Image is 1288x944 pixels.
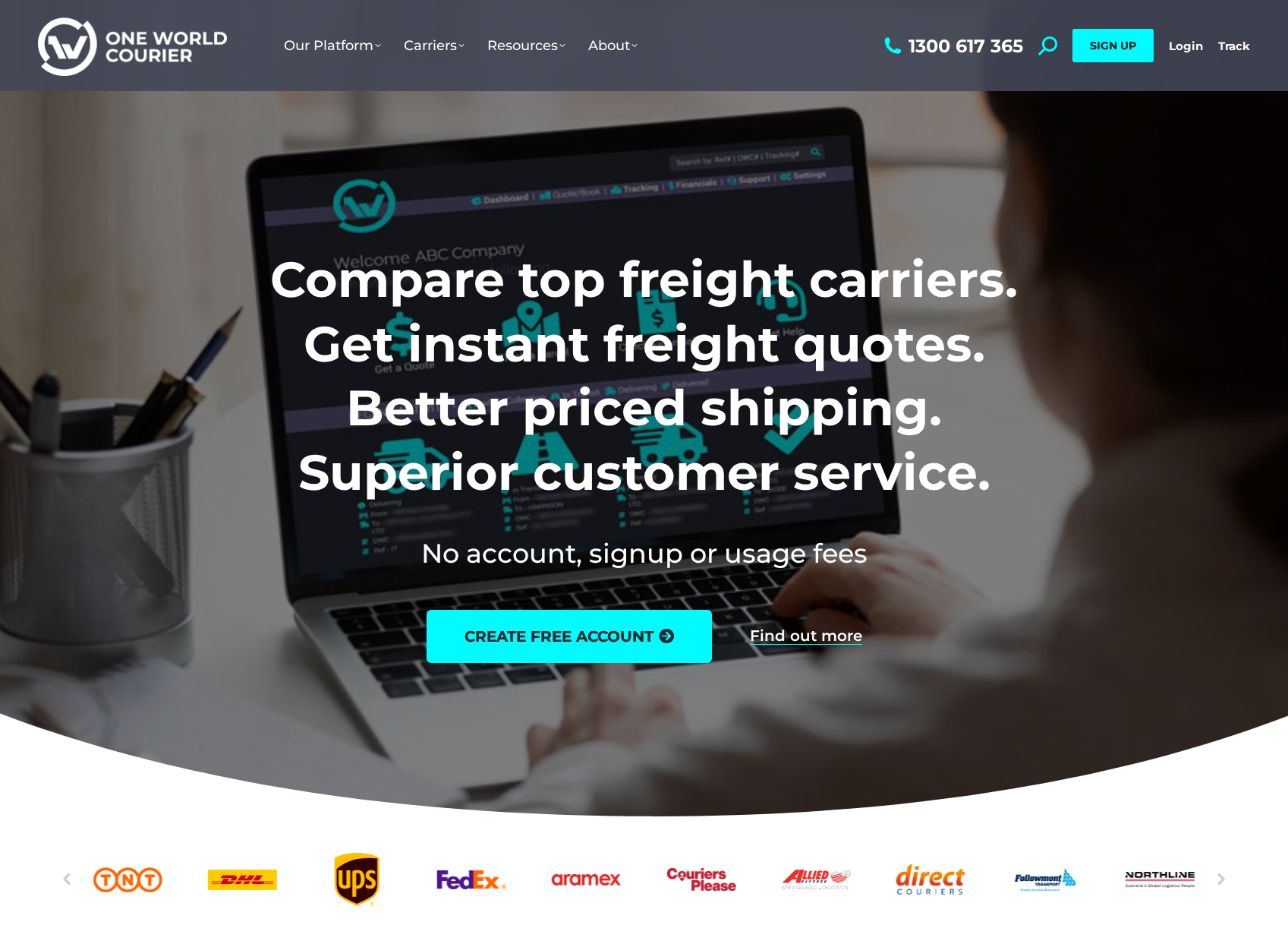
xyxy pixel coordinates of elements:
[323,853,392,906] div: 4 / 25
[750,628,862,645] a: Find out more
[437,853,506,906] a: FedEx logo
[93,853,162,906] div: 2 / 25
[93,853,1195,906] div: Slides
[93,853,162,906] a: TNT logo Australian freight company
[1218,39,1250,53] a: Track
[552,853,621,906] div: 6 / 25
[588,37,638,54] span: About
[1090,39,1136,52] span: SIGN UP
[1011,853,1080,906] a: Followmont transoirt web logo
[392,22,476,69] a: Carriers
[284,37,381,54] span: Our Platform
[666,853,735,906] div: 7 / 25
[208,853,277,906] div: 3 / 25
[577,22,649,69] a: About
[896,853,965,906] div: 9 / 25
[1126,853,1195,906] a: Northline logo
[38,15,227,77] img: One World Courier
[208,853,277,906] a: DHl logo
[782,853,851,906] a: Allied Express logo
[1011,853,1080,906] div: 10 / 25
[666,853,735,906] a: Couriers Please logo
[427,610,712,663] a: create free account
[272,22,392,69] a: Our Platform
[323,853,392,906] a: UPS logo
[170,248,1118,504] h1: Compare top freight carriers. Get instant freight quotes. Better priced shipping. Superior custom...
[487,37,565,54] span: Resources
[552,853,621,906] a: Aramex_logo
[170,535,1118,572] h2: No account, signup or usage fees
[1126,853,1195,906] div: 11 / 25
[404,37,464,54] span: Carriers
[782,853,851,906] div: 8 / 25
[896,853,965,906] a: Direct Couriers logo
[880,36,1023,55] a: 1300 617 365
[1072,29,1154,62] a: SIGN UP
[437,853,506,906] div: 5 / 25
[1169,39,1203,53] a: Login
[476,22,577,69] a: Resources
